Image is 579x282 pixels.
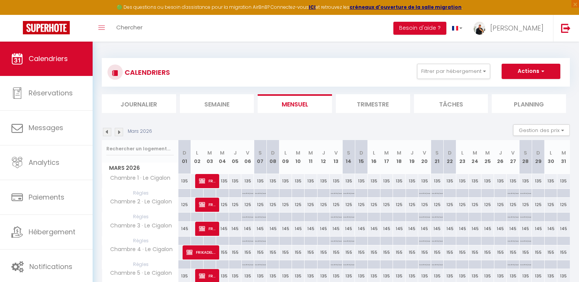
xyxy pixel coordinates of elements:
[481,245,494,259] div: 155
[456,174,469,188] div: 135
[469,174,481,188] div: 135
[490,23,544,33] span: [PERSON_NAME]
[330,140,342,174] th: 13
[258,94,332,113] li: Mensuel
[494,198,507,212] div: 125
[342,174,355,188] div: 135
[330,245,342,259] div: 155
[102,260,178,269] span: Règles
[508,189,518,196] p: No ch in/out
[229,140,241,174] th: 05
[494,174,507,188] div: 135
[305,140,317,174] th: 11
[508,213,518,220] p: No ch in/out
[561,149,566,156] abbr: M
[393,22,446,35] button: Besoin d'aide ?
[186,245,216,259] span: FRIKADELLI FRIKADELLI
[520,237,531,244] p: No ch in/out
[550,149,552,156] abbr: L
[317,140,330,174] th: 12
[507,222,519,236] div: 145
[355,198,367,212] div: 125
[435,149,439,156] abbr: S
[317,198,330,212] div: 125
[111,15,148,42] a: Chercher
[456,140,469,174] th: 23
[266,140,279,174] th: 08
[216,174,229,188] div: 135
[508,237,518,244] p: No ch in/out
[473,149,477,156] abbr: M
[419,189,430,196] p: No ch in/out
[305,222,317,236] div: 145
[183,149,186,156] abbr: D
[23,21,70,34] img: Super Booking
[254,245,266,259] div: 155
[292,140,305,174] th: 10
[557,245,570,259] div: 155
[508,260,518,267] p: No ch in/out
[393,174,406,188] div: 135
[355,222,367,236] div: 145
[393,140,406,174] th: 18
[204,140,216,174] th: 03
[545,222,557,236] div: 145
[355,174,367,188] div: 135
[342,198,355,212] div: 125
[102,189,178,197] span: Règles
[254,140,266,174] th: 07
[350,4,462,10] a: créneaux d'ouverture de la salle migration
[432,260,443,267] p: No ch in/out
[29,192,64,202] span: Paiements
[423,149,426,156] abbr: V
[414,94,488,113] li: Tâches
[492,94,566,113] li: Planning
[229,198,241,212] div: 125
[29,88,73,98] span: Réservations
[255,189,266,196] p: No ch in/out
[380,245,393,259] div: 155
[254,174,266,188] div: 135
[411,149,414,156] abbr: J
[241,245,254,259] div: 155
[406,245,418,259] div: 155
[342,140,355,174] th: 14
[216,198,229,212] div: 125
[397,149,401,156] abbr: M
[309,4,316,10] a: ICI
[520,213,531,220] p: No ch in/out
[456,222,469,236] div: 145
[384,149,389,156] abbr: M
[343,260,354,267] p: No ch in/out
[481,140,494,174] th: 25
[178,222,191,236] div: 145
[242,189,253,196] p: No ch in/out
[29,158,59,167] span: Analytics
[103,174,172,182] span: Chambre 1 · Le Cigalon
[418,245,431,259] div: 155
[431,140,443,174] th: 21
[254,198,266,212] div: 125
[520,189,531,196] p: No ch in/out
[317,174,330,188] div: 135
[481,174,494,188] div: 135
[229,245,241,259] div: 155
[255,260,266,267] p: No ch in/out
[258,149,262,156] abbr: S
[519,140,532,174] th: 28
[102,213,178,221] span: Règles
[178,140,191,174] th: 01
[331,260,342,267] p: No ch in/out
[103,222,174,230] span: Chambre 3 · Le Cigalon
[448,149,452,156] abbr: D
[330,222,342,236] div: 145
[545,140,557,174] th: 30
[481,222,494,236] div: 145
[255,237,266,244] p: No ch in/out
[406,198,418,212] div: 125
[102,237,178,245] span: Règles
[443,174,456,188] div: 135
[513,124,570,136] button: Gestion des prix
[178,198,191,212] div: 125
[242,260,253,267] p: No ch in/out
